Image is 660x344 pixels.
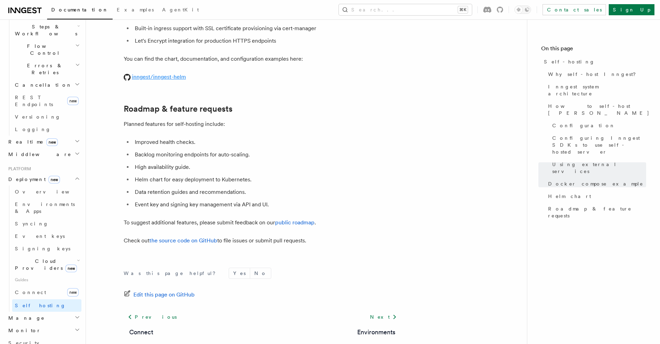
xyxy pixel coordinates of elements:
[6,8,81,136] div: Inngest Functions
[458,6,468,13] kbd: ⌘K
[158,2,203,19] a: AgentKit
[6,324,81,337] button: Monitor
[366,311,401,323] a: Next
[12,59,81,79] button: Errors & Retries
[549,119,646,132] a: Configuration
[275,219,315,226] a: public roadmap
[543,4,606,15] a: Contact sales
[548,205,646,219] span: Roadmap & feature requests
[549,158,646,178] a: Using external services
[12,299,81,312] a: Self hosting
[133,36,401,46] li: Let's Encrypt integration for production HTTPS endpoints
[117,7,154,12] span: Examples
[339,4,472,15] button: Search...⌘K
[162,7,199,12] span: AgentKit
[133,150,401,160] li: Backlog monitoring endpoints for auto-scaling.
[12,111,81,123] a: Versioning
[15,114,61,120] span: Versioning
[124,290,195,300] a: Edit this page on GitHub
[124,54,401,64] p: You can find the chart, documentation, and configuration examples here:
[545,190,646,203] a: Helm chart
[124,74,186,80] a: inngest/inngest-helm
[133,290,195,300] span: Edit this page on GitHub
[609,4,654,15] a: Sign Up
[67,97,79,105] span: new
[133,137,401,147] li: Improved health checks.
[548,103,650,117] span: How to self-host [PERSON_NAME]
[6,151,71,158] span: Middleware
[6,166,31,172] span: Platform
[15,189,86,195] span: Overview
[12,81,72,88] span: Cancellation
[541,55,646,68] a: Self-hosting
[12,255,81,274] button: Cloud Providersnew
[133,187,401,197] li: Data retention guides and recommendations.
[545,68,646,80] a: Why self-host Inngest?
[545,203,646,222] a: Roadmap & feature requests
[15,303,66,308] span: Self hosting
[15,246,70,251] span: Signing keys
[124,218,401,227] p: To suggest additional features, please submit feedback on our .
[12,23,77,37] span: Steps & Workflows
[15,233,65,239] span: Event keys
[6,312,81,324] button: Manage
[113,2,158,19] a: Examples
[548,180,643,187] span: Docker compose example
[357,327,395,337] a: Environments
[552,161,646,175] span: Using external services
[548,83,646,97] span: Inngest system architecture
[15,290,46,295] span: Connect
[12,285,81,299] a: Connectnew
[124,119,401,129] p: Planned features for self-hosting include:
[12,40,81,59] button: Flow Control
[124,104,232,114] a: Roadmap & feature requests
[12,217,81,230] a: Syncing
[552,122,615,129] span: Configuration
[12,186,81,198] a: Overview
[49,176,60,183] span: new
[15,95,53,107] span: REST Endpoints
[133,162,401,172] li: High availability guide.
[133,175,401,184] li: Helm chart for easy deployment to Kubernetes.
[544,58,595,65] span: Self-hosting
[12,274,81,285] span: Guides
[541,44,646,55] h4: On this page
[129,327,153,337] a: Connect
[545,100,646,119] a: How to self-host [PERSON_NAME]
[552,135,646,155] span: Configuring Inngest SDKs to use self-hosted server
[46,138,58,146] span: new
[124,311,181,323] a: Previous
[548,193,591,200] span: Helm chart
[124,236,401,246] p: Check out to file issues or submit pull requests.
[549,132,646,158] a: Configuring Inngest SDKs to use self-hosted server
[65,265,77,272] span: new
[12,79,81,91] button: Cancellation
[67,288,79,296] span: new
[12,198,81,217] a: Environments & Apps
[6,176,60,183] span: Deployment
[6,148,81,161] button: Middleware
[12,242,81,255] a: Signing keys
[229,268,250,278] button: Yes
[133,24,401,33] li: Built-in ingress support with SSL certificate provisioning via cert-manager
[545,80,646,100] a: Inngest system architecture
[15,221,49,226] span: Syncing
[514,6,531,14] button: Toggle dark mode
[124,270,220,277] p: Was this page helpful?
[51,7,108,12] span: Documentation
[12,43,75,57] span: Flow Control
[15,127,51,132] span: Logging
[6,136,81,148] button: Realtimenew
[6,138,58,145] span: Realtime
[545,178,646,190] a: Docker compose example
[6,327,41,334] span: Monitor
[6,173,81,186] button: Deploymentnew
[6,186,81,312] div: Deploymentnew
[6,315,45,321] span: Manage
[12,123,81,136] a: Logging
[12,20,81,40] button: Steps & Workflows
[149,237,217,244] a: the source code on GitHub
[12,258,77,272] span: Cloud Providers
[133,200,401,209] li: Event key and signing key management via API and UI.
[548,71,641,78] span: Why self-host Inngest?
